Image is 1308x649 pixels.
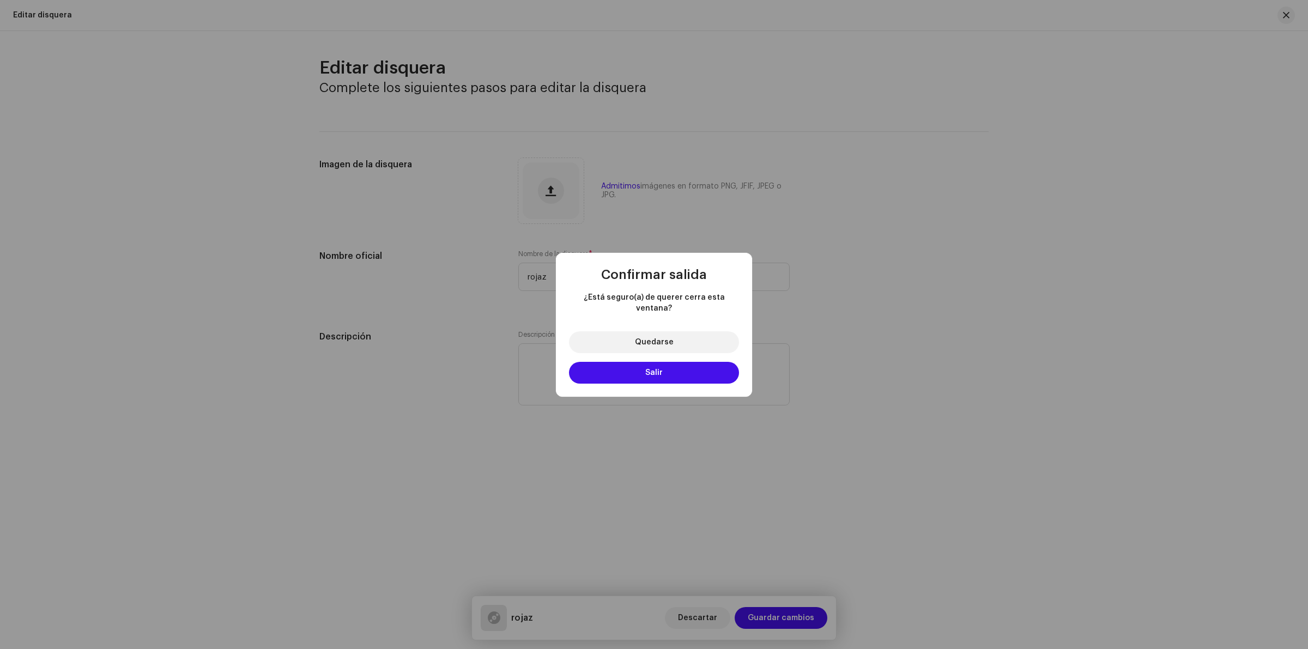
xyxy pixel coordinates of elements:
button: Salir [569,362,739,384]
button: Quedarse [569,331,739,353]
span: Quedarse [635,338,674,346]
span: Confirmar salida [601,268,707,281]
span: ¿Está seguro(a) de querer cerra esta ventana? [569,292,739,314]
span: Salir [645,369,663,377]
